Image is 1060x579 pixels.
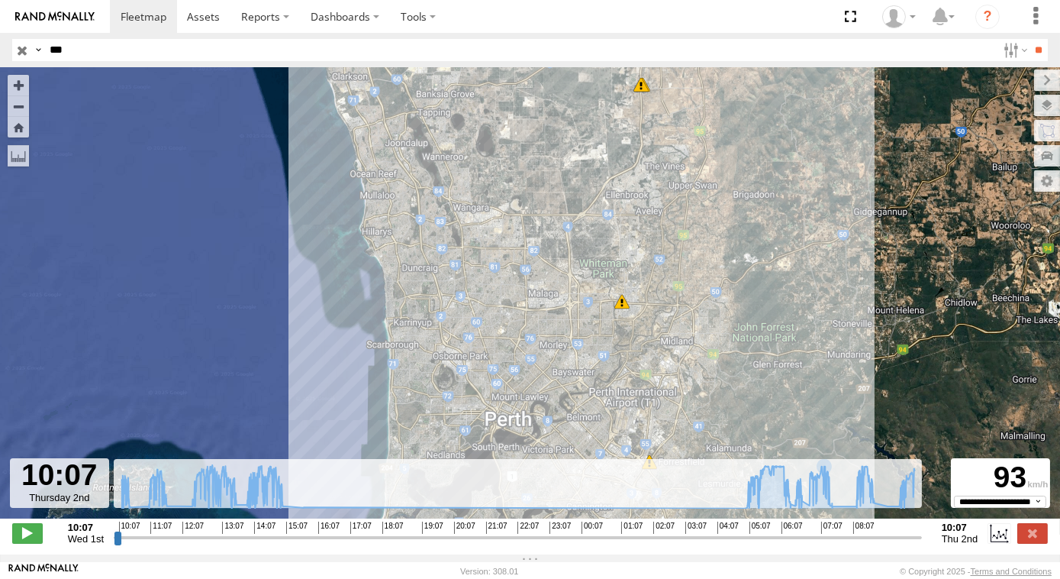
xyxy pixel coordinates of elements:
span: 21:07 [486,522,507,534]
label: Close [1017,523,1048,543]
button: Zoom Home [8,117,29,137]
span: Wed 1st Oct 2025 [68,533,104,545]
a: Visit our Website [8,564,79,579]
span: 08:07 [853,522,875,534]
label: Measure [8,145,29,167]
span: 17:07 [350,522,372,534]
button: Zoom in [8,75,29,95]
span: 18:07 [382,522,404,534]
span: 12:07 [182,522,204,534]
span: 19:07 [422,522,443,534]
span: 20:07 [454,522,475,534]
img: rand-logo.svg [15,11,95,22]
label: Play/Stop [12,523,43,543]
span: 16:07 [318,522,340,534]
strong: 10:07 [68,522,104,533]
div: Version: 308.01 [460,567,518,576]
span: 15:07 [286,522,308,534]
div: 93 [953,461,1048,495]
strong: 10:07 [942,522,978,533]
span: 07:07 [821,522,843,534]
span: 23:07 [549,522,571,534]
span: 11:07 [150,522,172,534]
label: Map Settings [1034,170,1060,192]
div: Jaydon Walker [877,5,921,28]
span: 04:07 [717,522,739,534]
label: Search Filter Options [997,39,1030,61]
a: Terms and Conditions [971,567,1052,576]
span: 05:07 [749,522,771,534]
span: 13:07 [222,522,243,534]
span: 02:07 [653,522,675,534]
span: 03:07 [685,522,707,534]
span: 06:07 [781,522,803,534]
span: 14:07 [254,522,275,534]
button: Zoom out [8,95,29,117]
span: Thu 2nd Oct 2025 [942,533,978,545]
span: 01:07 [621,522,643,534]
label: Search Query [32,39,44,61]
span: 10:07 [119,522,140,534]
span: 00:07 [582,522,603,534]
span: 22:07 [517,522,539,534]
div: © Copyright 2025 - [900,567,1052,576]
i: ? [975,5,1000,29]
